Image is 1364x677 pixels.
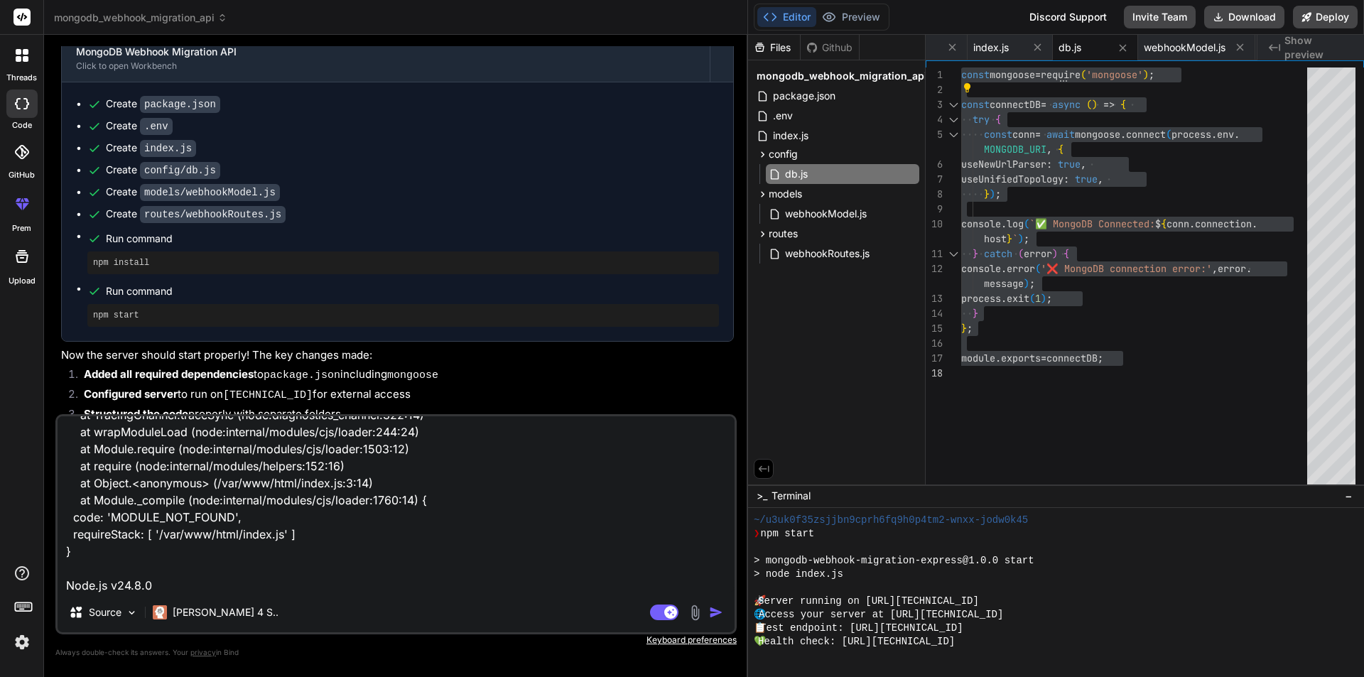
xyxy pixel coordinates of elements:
span: { [1058,143,1063,156]
span: host [984,232,1007,245]
span: ; [1029,277,1035,290]
span: = [1035,128,1041,141]
button: Deploy [1293,6,1358,28]
div: Discord Support [1021,6,1115,28]
span: useNewUrlParser [961,158,1046,170]
span: '❌ MongoDB connection error:' [1041,262,1212,275]
span: . [995,352,1001,364]
span: ( [1024,217,1029,230]
span: ) [990,188,995,200]
span: 'mongoose' [1086,68,1143,81]
div: Files [748,40,800,55]
span: db.js [784,166,809,183]
span: } [1007,232,1012,245]
span: Access your server at [URL][TECHNICAL_ID] [759,608,1003,622]
p: Source [89,605,121,619]
span: conn [1012,128,1035,141]
span: . [1001,262,1007,275]
span: 🚀 [754,595,758,608]
span: webhookModel.js [784,205,868,222]
pre: npm install [93,257,713,269]
code: package.json [264,369,340,381]
div: Click to open Workbench [76,60,695,72]
span: await [1046,128,1075,141]
span: { [1063,247,1069,260]
div: 13 [926,291,943,306]
span: error [1007,262,1035,275]
span: conn [1167,217,1189,230]
span: error [1218,262,1246,275]
li: to including [72,367,734,386]
span: message [984,277,1024,290]
span: ( [1086,98,1092,111]
div: 9 [926,202,943,217]
span: routes [769,227,798,241]
span: 💚 [754,635,758,649]
span: . [1234,128,1240,141]
span: console [961,217,1001,230]
code: config/db.js [140,162,220,179]
code: [TECHNICAL_ID] [223,389,313,401]
img: Claude 4 Sonnet [153,605,167,619]
div: 3 [926,97,943,112]
span: MONGODB_URI [984,143,1046,156]
span: models [769,187,802,201]
span: { [1161,217,1167,230]
span: connectDB [990,98,1041,111]
span: error [1024,247,1052,260]
div: Create [106,119,173,134]
div: 1 [926,67,943,82]
img: icon [709,605,723,619]
span: connect [1126,128,1166,141]
span: = [1041,352,1046,364]
span: . [1001,292,1007,305]
span: ( [1029,292,1035,305]
span: ) [1041,292,1046,305]
p: Always double-check its answers. Your in Bind [55,646,737,659]
span: . [1120,128,1126,141]
span: , [1046,143,1052,156]
div: Create [106,97,220,112]
span: const [961,98,990,111]
div: Create [106,185,280,200]
code: models/webhookModel.js [140,184,280,201]
span: ~/u3uk0f35zsjjbn9cprh6fq9h0p4tm2-wnxx-jodw0k45 [754,514,1028,527]
li: to run on for external access [72,386,734,406]
textarea: Node.js v24.8.0 root@Data-API-Testing:/var/www/html# npm start > mongodb-webhook-migration-expres... [58,416,735,592]
span: : [1046,158,1052,170]
span: exit [1007,292,1029,305]
p: Now the server should start properly! The key changes made: [61,347,734,364]
span: ( [1081,68,1086,81]
span: } [973,247,978,260]
span: ; [1098,352,1103,364]
span: ( [1018,247,1024,260]
span: config [769,147,798,161]
span: = [1041,98,1046,111]
span: webhookRoutes.js [784,245,871,262]
div: 8 [926,187,943,202]
span: useUnifiedTopology [961,173,1063,185]
span: require [1041,68,1081,81]
span: webhookModel.js [1144,40,1225,55]
pre: npm start [93,310,713,321]
div: 7 [926,172,943,187]
code: routes/webhookRoutes.js [140,206,286,223]
span: db.js [1059,40,1081,55]
span: $ [1155,217,1161,230]
button: Download [1204,6,1284,28]
div: 11 [926,247,943,261]
span: package.json [772,87,837,104]
span: . [1252,217,1257,230]
span: } [961,322,967,335]
span: Test endpoint: [URL][TECHNICAL_ID] [760,622,963,635]
span: . [1211,128,1217,141]
button: Editor [757,7,816,27]
span: mongodb_webhook_migration_api [54,11,227,25]
span: { [1120,98,1126,111]
img: settings [10,630,34,654]
span: ❯ [754,527,761,541]
code: index.js [140,140,196,157]
span: async [1052,98,1081,111]
span: ) [1052,247,1058,260]
span: ` [1012,232,1018,245]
